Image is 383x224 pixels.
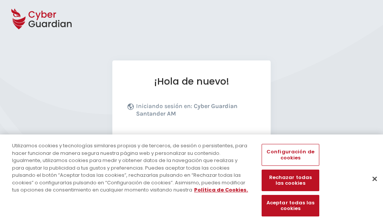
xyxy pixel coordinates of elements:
[194,186,248,193] a: Más información sobre su privacidad, se abre en una nueva pestaña
[136,102,237,117] b: Cyber Guardian Santander AM
[136,102,254,121] p: Iniciando sesión en:
[262,170,319,191] button: Rechazar todas las cookies
[12,142,250,194] div: Utilizamos cookies y tecnologías similares propias y de terceros, de sesión o persistentes, para ...
[127,76,256,87] h1: ¡Hola de nuevo!
[366,170,383,187] button: Cerrar
[262,195,319,216] button: Aceptar todas las cookies
[262,144,319,165] button: Configuración de cookies, Abre el cuadro de diálogo del centro de preferencias.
